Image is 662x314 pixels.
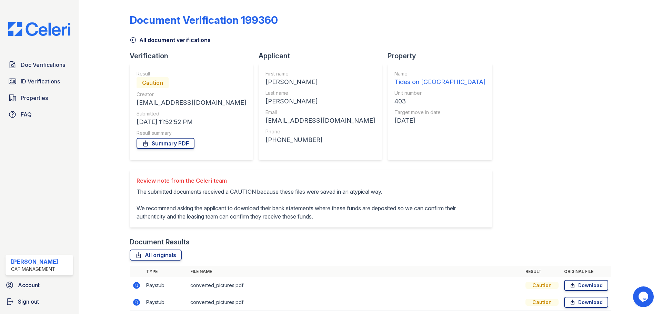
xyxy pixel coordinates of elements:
span: ID Verifications [21,77,60,85]
div: Last name [265,90,375,97]
a: Download [564,297,608,308]
div: Unit number [394,90,485,97]
a: Download [564,280,608,291]
a: Summary PDF [137,138,194,149]
div: [PHONE_NUMBER] [265,135,375,145]
a: Properties [6,91,73,105]
div: [PERSON_NAME] [11,257,58,266]
div: Target move in date [394,109,485,116]
div: CAF Management [11,266,58,273]
div: Email [265,109,375,116]
div: Document Results [130,237,190,247]
a: FAQ [6,108,73,121]
div: Submitted [137,110,246,117]
div: Document Verification 199360 [130,14,278,26]
span: FAQ [21,110,32,119]
div: Caution [137,77,169,88]
td: Paystub [143,277,188,294]
td: converted_pictures.pdf [188,277,523,294]
span: Sign out [18,297,39,306]
div: Caution [525,282,559,289]
td: Paystub [143,294,188,311]
div: Phone [265,128,375,135]
a: Sign out [3,295,76,308]
div: 403 [394,97,485,106]
th: Original file [561,266,611,277]
div: Caution [525,299,559,306]
a: Account [3,278,76,292]
div: Result [137,70,246,77]
a: Name Tides on [GEOGRAPHIC_DATA] [394,70,485,87]
div: Property [388,51,498,61]
div: [DATE] 11:52:52 PM [137,117,246,127]
a: All originals [130,250,182,261]
span: Properties [21,94,48,102]
a: All document verifications [130,36,211,44]
a: Doc Verifications [6,58,73,72]
td: converted_pictures.pdf [188,294,523,311]
div: [DATE] [394,116,485,125]
div: Tides on [GEOGRAPHIC_DATA] [394,77,485,87]
th: File name [188,266,523,277]
span: Doc Verifications [21,61,65,69]
div: [PERSON_NAME] [265,77,375,87]
p: The submitted documents received a CAUTION because these files were saved in an atypical way. We ... [137,188,485,221]
div: Applicant [259,51,388,61]
th: Type [143,266,188,277]
iframe: chat widget [633,286,655,307]
div: First name [265,70,375,77]
span: Account [18,281,40,289]
div: [EMAIL_ADDRESS][DOMAIN_NAME] [265,116,375,125]
div: Review note from the Celeri team [137,176,485,185]
div: Result summary [137,130,246,136]
a: ID Verifications [6,74,73,88]
img: CE_Logo_Blue-a8612792a0a2168367f1c8372b55b34899dd931a85d93a1a3d3e32e68fde9ad4.png [3,22,76,36]
div: [PERSON_NAME] [265,97,375,106]
div: [EMAIL_ADDRESS][DOMAIN_NAME] [137,98,246,108]
div: Verification [130,51,259,61]
div: Name [394,70,485,77]
th: Result [523,266,561,277]
div: Creator [137,91,246,98]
